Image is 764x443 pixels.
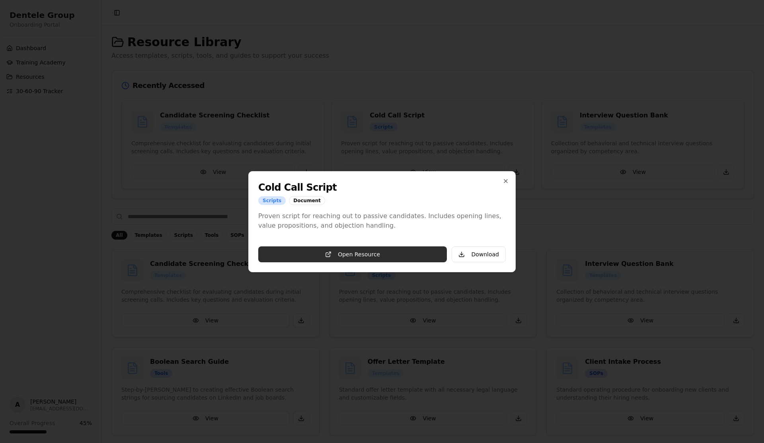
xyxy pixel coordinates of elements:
button: Download [452,246,506,262]
div: Document [289,196,325,205]
a: Open Resource [258,246,447,262]
div: Scripts [258,196,286,205]
p: Proven script for reaching out to passive candidates. Includes opening lines, value propositions,... [258,211,506,230]
h2: Cold Call Script [258,181,506,194]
